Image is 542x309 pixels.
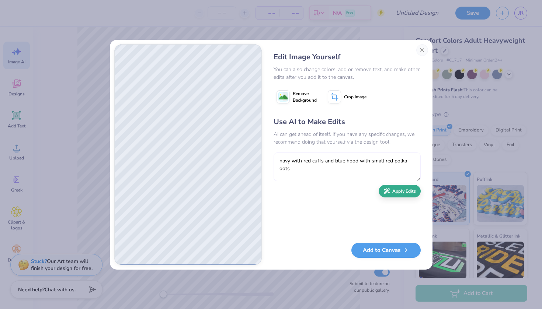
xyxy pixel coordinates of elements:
span: Crop Image [344,94,366,100]
span: Remove Background [293,90,317,103]
div: Use AI to Make Edits [274,116,421,127]
div: AI can get ahead of itself. If you have any specific changes, we recommend doing that yourself vi... [274,130,421,146]
textarea: navy with red cuffs and blue hood with small red polka dots [274,152,421,181]
button: Close [416,44,428,56]
button: Apply Edits [379,185,421,198]
button: Add to Canvas [351,243,421,258]
button: Remove Background [274,88,320,106]
button: Crop Image [325,88,371,106]
div: You can also change colors, add or remove text, and make other edits after you add it to the canvas. [274,66,421,81]
div: Edit Image Yourself [274,52,421,63]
